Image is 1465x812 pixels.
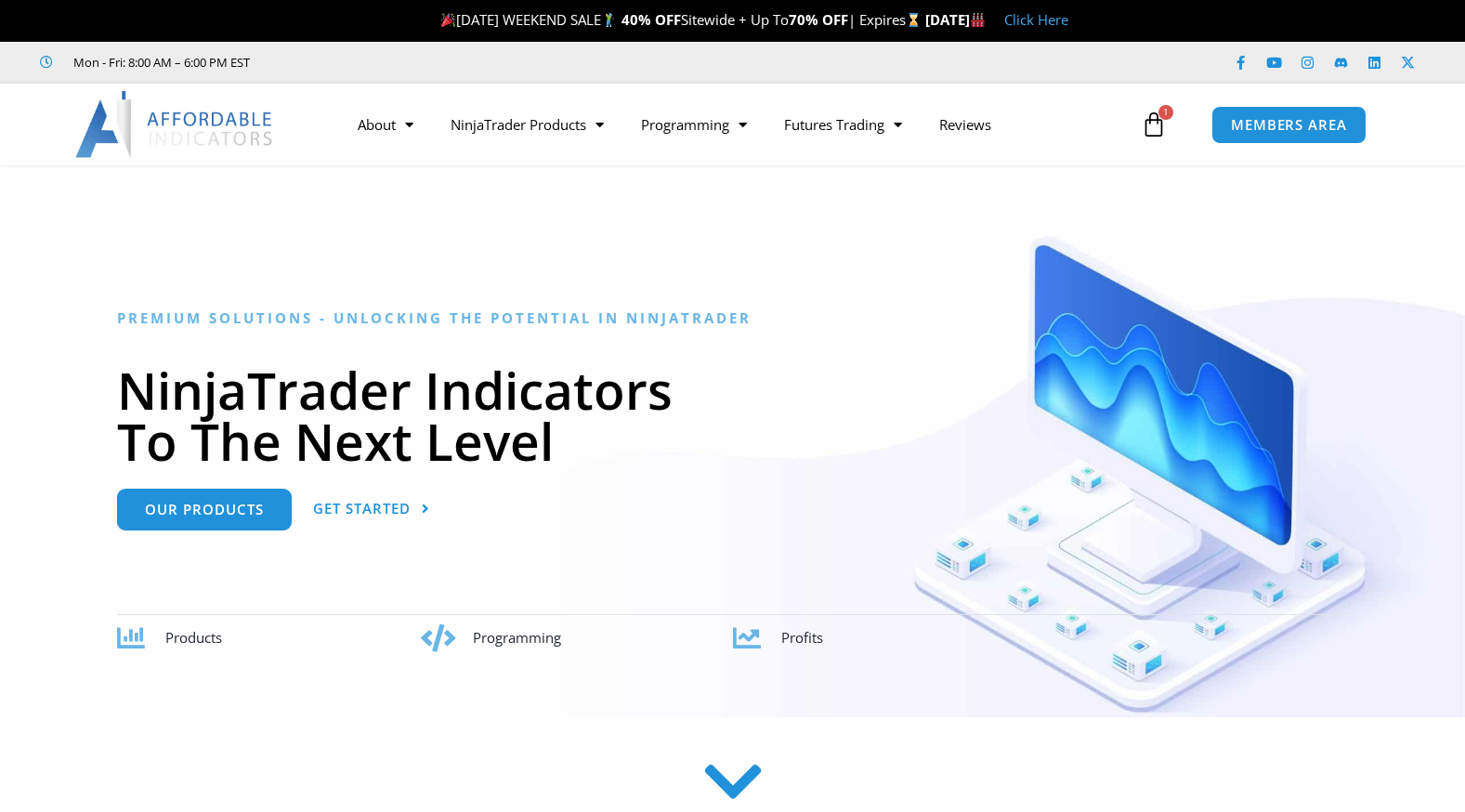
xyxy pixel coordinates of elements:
[75,91,275,158] img: LogoAI | Affordable Indicators – NinjaTrader
[339,103,1136,146] nav: Menu
[473,628,561,647] span: Programming
[441,13,455,27] img: 🎉
[781,628,823,647] span: Profits
[117,489,292,530] a: Our Products
[276,53,555,72] iframe: Customer reviews powered by Trustpilot
[1113,98,1195,151] a: 1
[339,103,432,146] a: About
[69,51,250,73] span: Mon - Fri: 8:00 AM – 6:00 PM EST
[1158,105,1173,120] span: 1
[117,364,1348,466] h1: NinjaTrader Indicators To The Next Level
[165,628,222,647] span: Products
[621,10,681,29] strong: 40% OFF
[921,103,1010,146] a: Reviews
[907,13,921,27] img: ⌛
[1211,106,1367,144] a: MEMBERS AREA
[313,502,411,516] span: Get Started
[622,103,765,146] a: Programming
[145,503,264,517] span: Our Products
[313,489,430,530] a: Get Started
[971,13,985,27] img: 🏭
[925,10,986,29] strong: [DATE]
[437,10,924,29] span: [DATE] WEEKEND SALE Sitewide + Up To | Expires
[117,309,1348,327] h6: Premium Solutions - Unlocking the Potential in NinjaTrader
[602,13,616,27] img: 🏌️‍♂️
[1004,10,1068,29] a: Click Here
[789,10,848,29] strong: 70% OFF
[432,103,622,146] a: NinjaTrader Products
[765,103,921,146] a: Futures Trading
[1231,118,1347,132] span: MEMBERS AREA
